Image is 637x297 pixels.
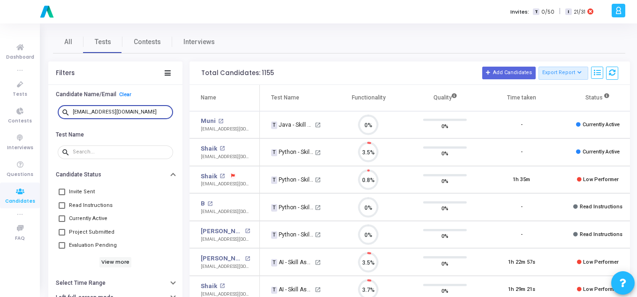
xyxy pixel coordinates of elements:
[330,85,407,111] th: Functionality
[8,117,32,125] span: Contests
[271,230,313,239] div: Python - Skill Assessment
[521,203,523,211] div: -
[56,171,101,178] h6: Candidate Status
[533,8,539,15] span: T
[245,228,250,234] mat-icon: open_in_new
[521,231,523,239] div: -
[583,286,619,292] span: Low Performer
[201,227,243,236] a: [PERSON_NAME]
[69,213,107,224] span: Currently Active
[201,144,217,153] a: Shaik
[201,153,250,160] div: [EMAIL_ADDRESS][DOMAIN_NAME]
[220,174,225,179] mat-icon: open_in_new
[521,148,523,156] div: -
[119,91,131,98] a: Clear
[271,149,277,157] span: T
[201,69,274,77] div: Total Candidates: 1155
[583,122,620,128] span: Currently Active
[134,37,161,47] span: Contests
[48,87,182,102] button: Candidate Name/EmailClear
[574,8,585,16] span: 21/31
[201,92,216,103] div: Name
[507,92,536,103] div: Time taken
[271,122,277,129] span: T
[56,280,106,287] h6: Select Time Range
[260,85,330,111] th: Test Name
[56,91,116,98] h6: Candidate Name/Email
[315,150,321,156] mat-icon: open_in_new
[580,231,622,237] span: Read Instructions
[69,227,114,238] span: Project Submitted
[7,171,33,179] span: Questions
[56,131,84,138] h6: Test Name
[560,85,636,111] th: Status
[201,263,250,270] div: [EMAIL_ADDRESS][DOMAIN_NAME]
[201,126,250,133] div: [EMAIL_ADDRESS][DOMAIN_NAME]
[315,232,321,238] mat-icon: open_in_new
[64,37,72,47] span: All
[48,127,182,142] button: Test Name
[56,69,75,77] div: Filters
[15,235,25,243] span: FAQ
[583,259,619,265] span: Low Performer
[69,186,95,198] span: Invite Sent
[48,276,182,290] button: Select Time Range
[583,176,619,183] span: Low Performer
[508,259,535,267] div: 1h 22m 57s
[201,236,250,243] div: [EMAIL_ADDRESS][DOMAIN_NAME]
[271,203,313,212] div: Python - Skill Assessment
[441,286,448,296] span: 0%
[219,119,224,124] mat-icon: open_in_new
[61,108,73,116] mat-icon: search
[5,198,35,206] span: Candidates
[583,149,620,155] span: Currently Active
[271,287,277,294] span: T
[315,122,321,128] mat-icon: open_in_new
[201,181,250,188] div: [EMAIL_ADDRESS][DOMAIN_NAME]
[208,201,213,206] mat-icon: open_in_new
[48,168,182,182] button: Candidate Status
[580,204,622,210] span: Read Instructions
[315,205,321,211] mat-icon: open_in_new
[441,231,448,241] span: 0%
[271,231,277,239] span: T
[541,8,554,16] span: 0/50
[201,208,250,215] div: [EMAIL_ADDRESS][DOMAIN_NAME]
[201,199,205,208] a: B
[38,2,56,21] img: logo
[271,204,277,212] span: T
[95,37,111,47] span: Tests
[315,177,321,183] mat-icon: open_in_new
[73,109,169,115] input: Search...
[271,258,313,267] div: AI - Skill Assessment
[513,176,530,184] div: 1h 35m
[69,200,113,211] span: Read Instructions
[565,8,571,15] span: I
[201,172,217,181] a: Shaik
[220,283,225,289] mat-icon: open_in_new
[183,37,215,47] span: Interviews
[201,116,216,126] a: Muni
[482,67,536,79] button: Add Candidates
[69,240,117,251] span: Evaluation Pending
[6,53,34,61] span: Dashboard
[220,146,225,151] mat-icon: open_in_new
[7,144,33,152] span: Interviews
[538,67,589,80] button: Export Report
[271,148,313,156] div: Python - Skill Assessment
[271,121,313,129] div: Java - Skill Assessment
[508,286,535,294] div: 1h 29m 21s
[201,254,243,263] a: [PERSON_NAME]
[271,175,313,184] div: Python - Skill Assessment
[441,149,448,158] span: 0%
[245,256,250,261] mat-icon: open_in_new
[315,259,321,266] mat-icon: open_in_new
[73,149,169,155] input: Search...
[271,176,277,184] span: T
[521,121,523,129] div: -
[99,257,132,267] h6: View more
[510,8,529,16] label: Invites:
[61,148,73,156] mat-icon: search
[441,259,448,268] span: 0%
[13,91,27,99] span: Tests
